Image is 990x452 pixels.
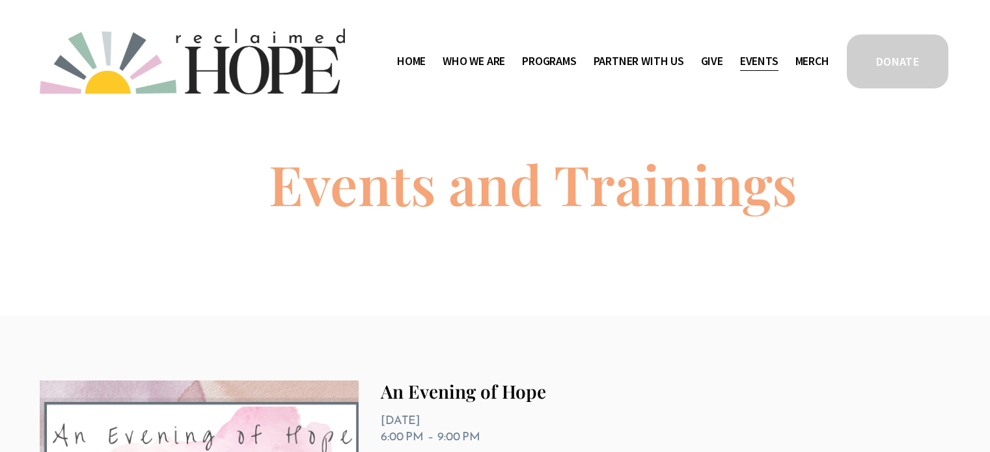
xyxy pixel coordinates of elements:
[443,52,505,71] span: Who We Are
[269,156,797,211] h1: Events and Trainings
[40,29,345,94] img: Reclaimed Hope Initiative
[381,416,420,427] time: [DATE]
[522,52,577,71] span: Programs
[740,51,778,72] a: Events
[397,51,426,72] a: Home
[594,51,684,72] a: folder dropdown
[845,33,950,90] a: DONATE
[381,379,546,403] a: An Evening of Hope
[701,51,723,72] a: Give
[594,52,684,71] span: Partner With Us
[437,432,480,444] time: 9:00 PM
[795,51,829,72] a: Merch
[443,51,505,72] a: folder dropdown
[381,432,424,444] time: 6:00 PM
[522,51,577,72] a: folder dropdown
